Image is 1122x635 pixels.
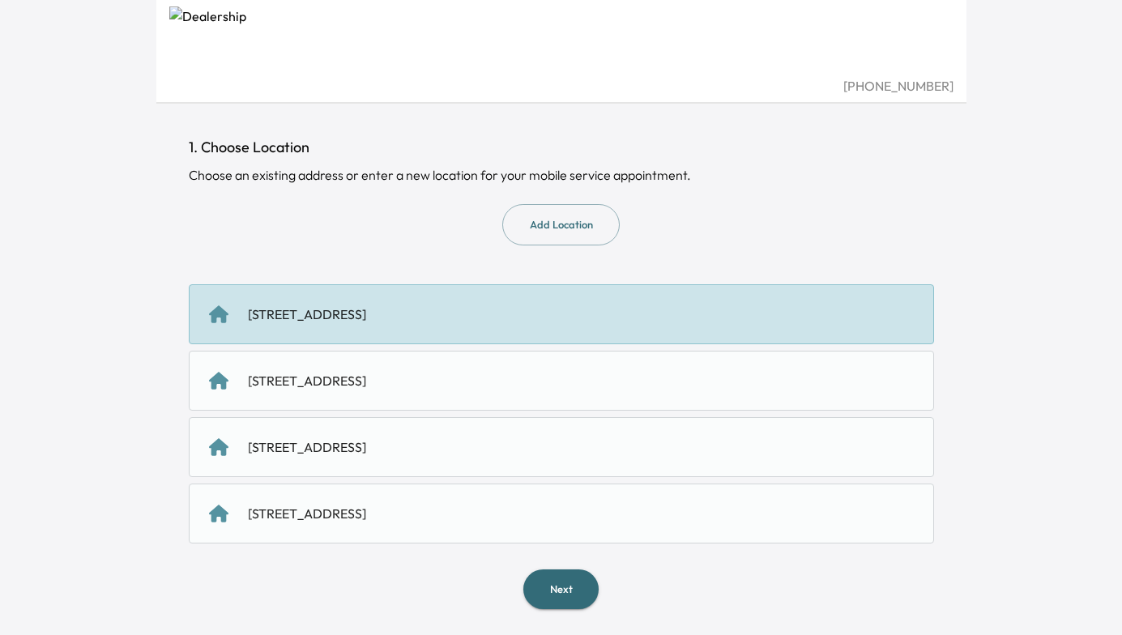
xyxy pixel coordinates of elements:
[248,504,366,523] div: [STREET_ADDRESS]
[189,136,934,159] h1: 1. Choose Location
[248,437,366,457] div: [STREET_ADDRESS]
[248,305,366,324] div: [STREET_ADDRESS]
[169,76,953,96] div: [PHONE_NUMBER]
[523,569,599,609] button: Next
[169,6,953,76] img: Dealership
[189,165,934,185] div: Choose an existing address or enter a new location for your mobile service appointment.
[502,204,620,245] button: Add Location
[248,371,366,390] div: [STREET_ADDRESS]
